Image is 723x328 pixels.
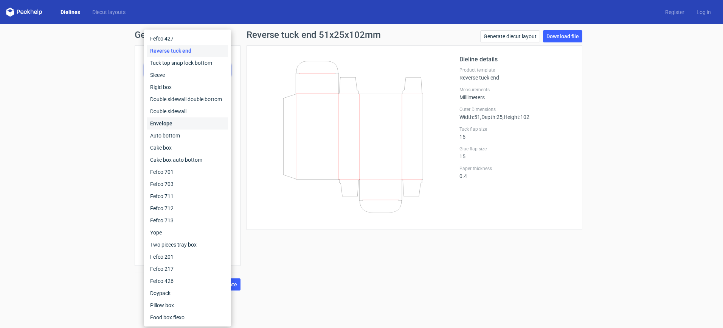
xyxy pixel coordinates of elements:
[147,275,228,287] div: Fefco 426
[659,8,690,16] a: Register
[480,30,540,42] a: Generate diecut layout
[147,226,228,239] div: Yope
[147,202,228,214] div: Fefco 712
[147,69,228,81] div: Sleeve
[147,263,228,275] div: Fefco 217
[147,311,228,323] div: Food box flexo
[147,214,228,226] div: Fefco 713
[147,239,228,251] div: Two pieces tray box
[459,67,573,81] div: Reverse tuck end
[147,105,228,117] div: Double sidewall
[459,166,573,179] div: 0.4
[690,8,717,16] a: Log in
[147,299,228,311] div: Pillow box
[459,67,573,73] label: Product template
[480,114,503,120] span: , Depth : 25
[147,57,228,69] div: Tuck top snap lock bottom
[147,154,228,166] div: Cake box auto bottom
[147,142,228,154] div: Cake box
[543,30,582,42] a: Download file
[147,117,228,130] div: Envelope
[147,251,228,263] div: Fefco 201
[147,287,228,299] div: Doypack
[54,8,86,16] a: Dielines
[147,45,228,57] div: Reverse tuck end
[459,126,573,140] div: 15
[147,33,228,45] div: Fefco 427
[459,146,573,152] label: Glue flap size
[247,30,381,39] h1: Reverse tuck end 51x25x102mm
[147,93,228,105] div: Double sidewall double bottom
[459,87,573,100] div: Millimeters
[86,8,132,16] a: Diecut layouts
[459,166,573,172] label: Paper thickness
[147,81,228,93] div: Rigid box
[147,166,228,178] div: Fefco 701
[459,114,480,120] span: Width : 51
[459,146,573,159] div: 15
[147,130,228,142] div: Auto bottom
[147,190,228,202] div: Fefco 711
[135,30,588,39] h1: Generate new dieline
[459,126,573,132] label: Tuck flap size
[459,87,573,93] label: Measurements
[147,178,228,190] div: Fefco 703
[503,114,529,120] span: , Height : 102
[459,106,573,112] label: Outer Dimensions
[459,55,573,64] h2: Dieline details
